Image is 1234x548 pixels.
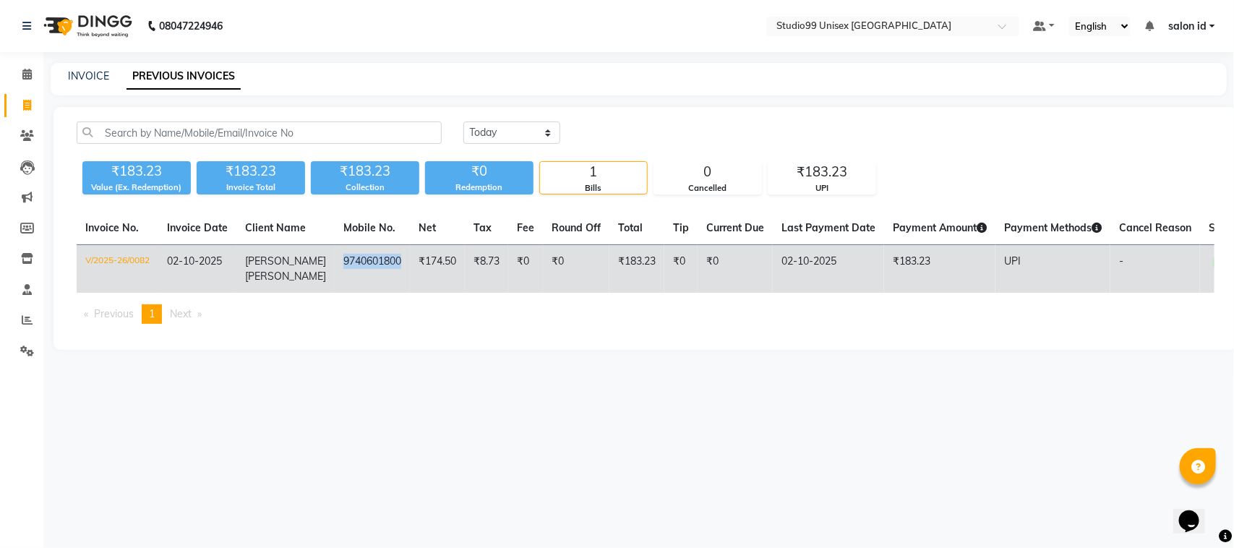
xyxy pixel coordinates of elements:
[167,221,228,234] span: Invoice Date
[540,182,647,194] div: Bills
[517,221,534,234] span: Fee
[618,221,643,234] span: Total
[893,221,987,234] span: Payment Amount
[425,161,534,181] div: ₹0
[1004,254,1021,267] span: UPI
[654,182,761,194] div: Cancelled
[543,245,609,294] td: ₹0
[245,254,326,267] span: [PERSON_NAME]
[1119,221,1191,234] span: Cancel Reason
[773,245,884,294] td: 02-10-2025
[77,304,1214,324] nav: Pagination
[167,254,222,267] span: 02-10-2025
[311,181,419,194] div: Collection
[82,181,191,194] div: Value (Ex. Redemption)
[465,245,508,294] td: ₹8.73
[127,64,241,90] a: PREVIOUS INVOICES
[884,245,995,294] td: ₹183.23
[245,221,306,234] span: Client Name
[85,221,139,234] span: Invoice No.
[673,221,689,234] span: Tip
[1173,490,1220,534] iframe: chat widget
[425,181,534,194] div: Redemption
[82,161,191,181] div: ₹183.23
[197,161,305,181] div: ₹183.23
[170,307,192,320] span: Next
[1004,221,1102,234] span: Payment Methods
[1119,254,1123,267] span: -
[781,221,875,234] span: Last Payment Date
[410,245,465,294] td: ₹174.50
[706,221,764,234] span: Current Due
[159,6,223,46] b: 08047224946
[698,245,773,294] td: ₹0
[540,162,647,182] div: 1
[654,162,761,182] div: 0
[1168,19,1207,34] span: salon id
[77,121,442,144] input: Search by Name/Mobile/Email/Invoice No
[474,221,492,234] span: Tax
[609,245,664,294] td: ₹183.23
[419,221,436,234] span: Net
[245,270,326,283] span: [PERSON_NAME]
[94,307,134,320] span: Previous
[37,6,136,46] img: logo
[768,182,875,194] div: UPI
[768,162,875,182] div: ₹183.23
[335,245,410,294] td: 9740601800
[552,221,601,234] span: Round Off
[664,245,698,294] td: ₹0
[343,221,395,234] span: Mobile No.
[149,307,155,320] span: 1
[197,181,305,194] div: Invoice Total
[68,69,109,82] a: INVOICE
[77,245,158,294] td: V/2025-26/0082
[508,245,543,294] td: ₹0
[311,161,419,181] div: ₹183.23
